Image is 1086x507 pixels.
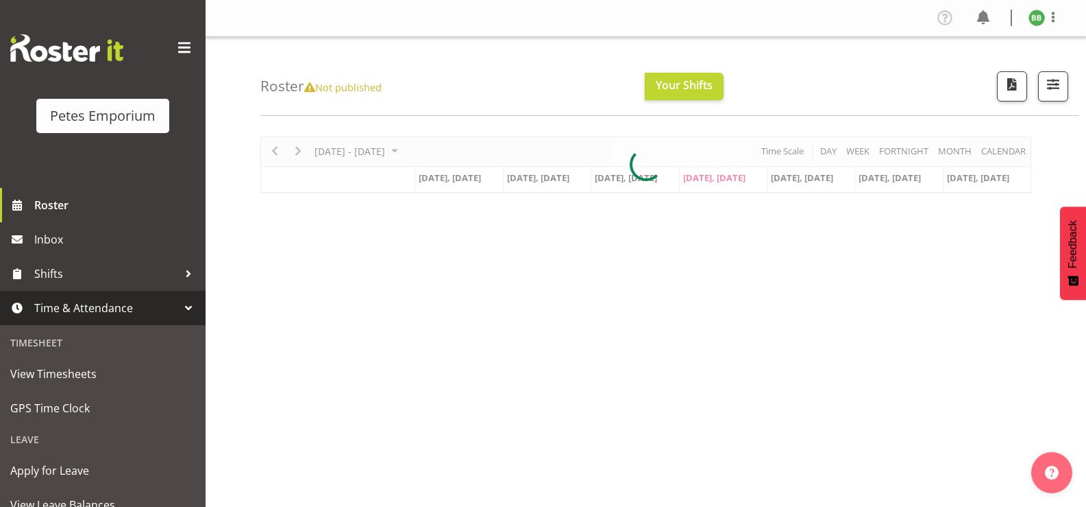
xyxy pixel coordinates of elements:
[1067,220,1079,268] span: Feedback
[1060,207,1086,300] button: Feedback - Show survey
[10,398,195,418] span: GPS Time Clock
[1028,10,1045,26] img: beena-bist9974.jpg
[997,71,1027,102] button: Download a PDF of the roster according to the set date range.
[34,263,178,284] span: Shifts
[645,73,724,100] button: Your Shifts
[34,229,199,250] span: Inbox
[656,78,713,93] span: Your Shifts
[10,364,195,384] span: View Timesheets
[10,34,123,62] img: Rosterit website logo
[10,460,195,481] span: Apply for Leave
[3,453,202,488] a: Apply for Leave
[50,106,156,126] div: Petes Emporium
[3,425,202,453] div: Leave
[304,80,382,94] span: Not published
[1045,466,1059,480] img: help-xxl-2.png
[1038,71,1068,102] button: Filter Shifts
[3,357,202,391] a: View Timesheets
[34,195,199,215] span: Roster
[260,78,382,94] h4: Roster
[34,298,178,318] span: Time & Attendance
[3,329,202,357] div: Timesheet
[3,391,202,425] a: GPS Time Clock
